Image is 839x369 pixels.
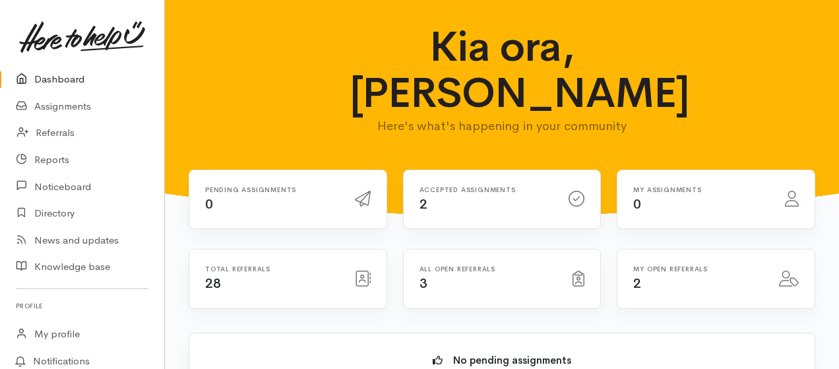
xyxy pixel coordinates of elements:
[205,186,339,193] h6: Pending assignments
[419,196,427,213] span: 2
[633,265,763,273] h6: My open referrals
[205,275,220,292] span: 28
[453,354,571,366] b: No pending assignments
[419,275,427,292] span: 3
[633,186,769,193] h6: My assignments
[205,265,339,273] h6: Total referrals
[419,186,553,193] h6: Accepted assignments
[205,196,213,213] span: 0
[419,265,557,273] h6: All open referrals
[16,297,148,315] h6: Profile
[350,24,655,117] h1: Kia ora, [PERSON_NAME]
[633,196,641,213] span: 0
[350,117,655,135] p: Here's what's happening in your community
[633,275,641,292] span: 2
